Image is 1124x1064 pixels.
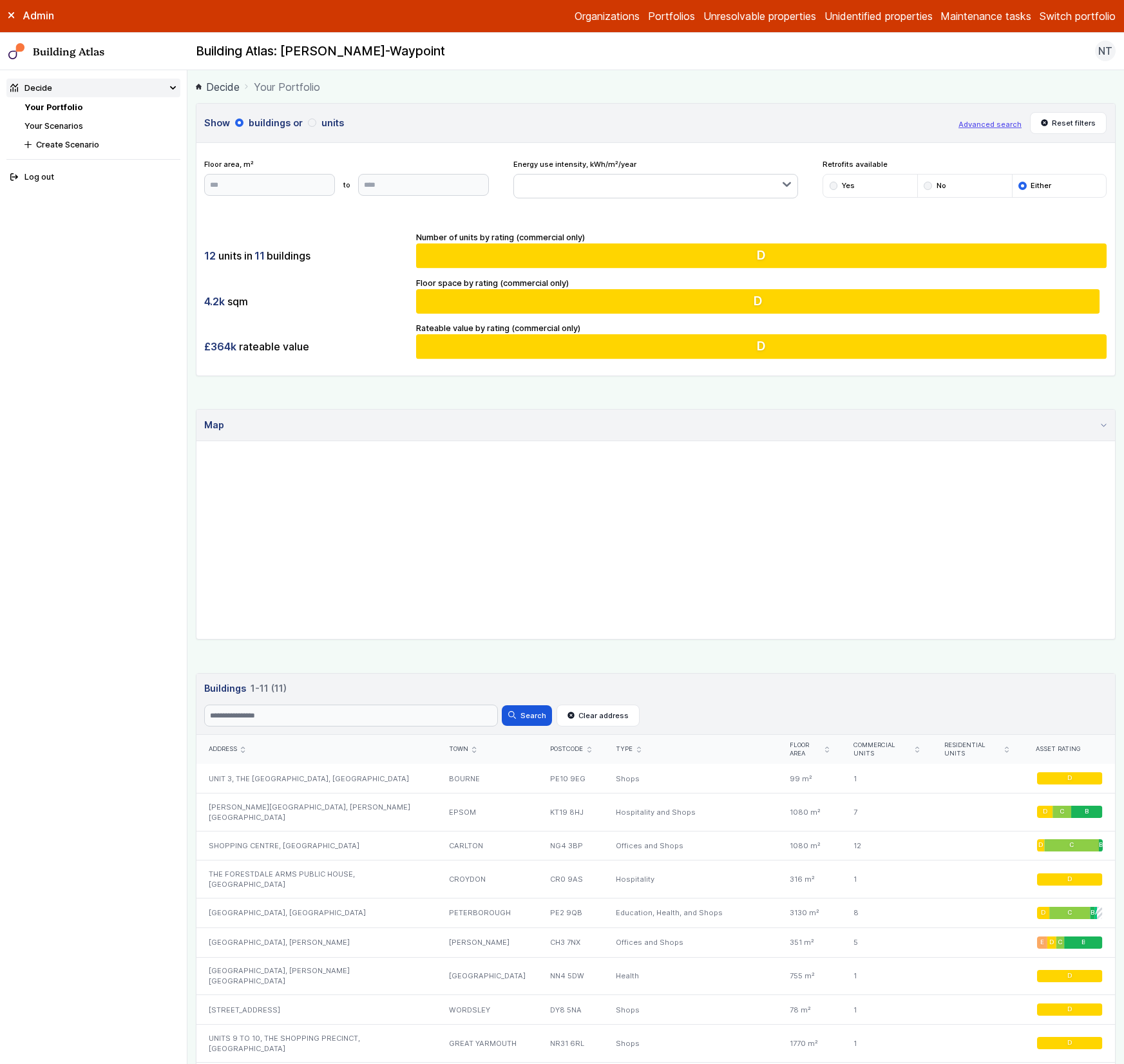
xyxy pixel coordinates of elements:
div: Energy use intensity, kWh/m²/year [513,159,797,198]
div: UNITS 9 TO 10, THE SHOPPING PRECINCT, [GEOGRAPHIC_DATA] [196,1024,437,1062]
form: to [204,174,488,196]
div: 1080 m² [777,793,842,831]
button: Switch portfolio [1040,8,1116,24]
summary: Map [196,410,1116,441]
button: Create Scenario [21,135,180,154]
a: Unidentified properties [824,8,933,24]
div: 5 [841,927,931,957]
div: 8 [841,898,931,928]
div: Offices and Shops [604,831,777,860]
div: 1770 m² [777,1024,842,1062]
div: 1 [841,1024,931,1062]
div: 1 [841,995,931,1025]
div: Hospitality and Shops [604,793,777,831]
span: 4.2k [204,294,225,309]
div: Shops [604,1024,777,1062]
span: D [1067,1005,1072,1014]
a: [GEOGRAPHIC_DATA], [GEOGRAPHIC_DATA]PETERBOROUGHPE2 9QBEducation, Health, and Shops3130 m²8DCBA [196,898,1116,928]
div: 7 [841,793,931,831]
div: CARLTON [437,831,538,860]
button: Advanced search [958,119,1022,129]
h3: Buildings [204,681,1107,696]
div: NG4 3BP [538,831,604,860]
a: [PERSON_NAME][GEOGRAPHIC_DATA], [PERSON_NAME][GEOGRAPHIC_DATA]EPSOMKT19 8HJHospitality and Shops1... [196,793,1116,831]
span: C [1060,808,1064,816]
div: [GEOGRAPHIC_DATA], [GEOGRAPHIC_DATA] [196,898,437,928]
summary: Decide [6,79,181,97]
div: rateable value [204,334,408,359]
span: Retrofits available [823,159,1107,169]
div: Floor space by rating (commercial only) [416,277,1107,314]
div: Rateable value by rating (commercial only) [416,322,1107,359]
a: [STREET_ADDRESS]WORDSLEYDY8 5NAShops78 m²1D [196,995,1116,1025]
div: Type [616,745,765,754]
a: Maintenance tasks [940,8,1031,24]
div: Decide [10,82,52,94]
a: Decide [196,79,240,95]
span: NT [1098,43,1112,59]
a: Your Scenarios [24,121,83,131]
span: D [1041,909,1045,917]
span: B [1085,808,1089,816]
div: NN4 5DW [538,957,604,995]
div: 78 m² [777,995,842,1025]
div: Asset rating [1036,745,1103,754]
div: CR0 9AS [538,860,604,898]
div: 1 [841,957,931,995]
span: D [757,248,766,263]
div: CH3 7NX [538,927,604,957]
div: GREAT YARMOUTH [437,1024,538,1062]
div: Hospitality [604,860,777,898]
div: PE2 9QB [538,898,604,928]
a: [GEOGRAPHIC_DATA], [PERSON_NAME][PERSON_NAME]CH3 7NXOffices and Shops351 m²5EDCB [196,927,1116,957]
span: D [1067,774,1072,783]
span: D [1067,1039,1072,1047]
button: NT [1095,41,1116,61]
span: 12 [204,249,216,263]
div: sqm [204,289,408,314]
span: £364k [204,339,236,354]
a: Unresolvable properties [703,8,816,24]
span: Your Portfolio [254,79,320,95]
div: Floor area [790,741,829,758]
a: UNITS 9 TO 10, THE SHOPPING PRECINCT, [GEOGRAPHIC_DATA]GREAT YARMOUTHNR31 6RLShops1770 m²1D [196,1024,1116,1062]
a: Your Portfolio [24,102,82,112]
div: PETERBOROUGH [437,898,538,928]
div: 12 [841,831,931,860]
button: D [416,289,1107,314]
span: D [1049,938,1054,947]
span: C [1058,938,1062,947]
span: B [1081,938,1085,947]
div: DY8 5NA [538,995,604,1025]
a: [GEOGRAPHIC_DATA], [PERSON_NAME][GEOGRAPHIC_DATA][GEOGRAPHIC_DATA]NN4 5DWHealth755 m²1D [196,957,1116,995]
div: NR31 6RL [538,1024,604,1062]
div: [STREET_ADDRESS] [196,995,437,1025]
button: D [416,243,1107,268]
div: [GEOGRAPHIC_DATA] [437,957,538,995]
span: C [1069,842,1074,850]
div: CROYDON [437,860,538,898]
button: Log out [6,168,181,187]
div: 316 m² [777,860,842,898]
div: Number of units by rating (commercial only) [416,231,1107,269]
span: D [757,339,766,354]
button: Clear address [557,705,640,727]
a: SHOPPING CENTRE, [GEOGRAPHIC_DATA]CARLTONNG4 3BPOffices and Shops1080 m²12DCB [196,831,1116,860]
span: D [1067,875,1072,884]
div: [GEOGRAPHIC_DATA], [PERSON_NAME][GEOGRAPHIC_DATA] [196,957,437,995]
div: Health [604,957,777,995]
span: 1-11 (11) [251,681,287,696]
a: UNIT 3, THE [GEOGRAPHIC_DATA], [GEOGRAPHIC_DATA]BOURNEPE10 9EGShops99 m²1D [196,764,1116,793]
span: D [757,293,766,309]
div: Town [449,745,526,754]
span: A [1095,909,1097,917]
div: Shops [604,764,777,793]
div: 351 m² [777,927,842,957]
button: Reset filters [1030,112,1107,134]
span: D [1067,972,1072,980]
span: E [1040,938,1044,947]
div: 1 [841,764,931,793]
div: 1080 m² [777,831,842,860]
div: EPSOM [437,793,538,831]
div: THE FORESTDALE ARMS PUBLIC HOUSE, [GEOGRAPHIC_DATA] [196,860,437,898]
